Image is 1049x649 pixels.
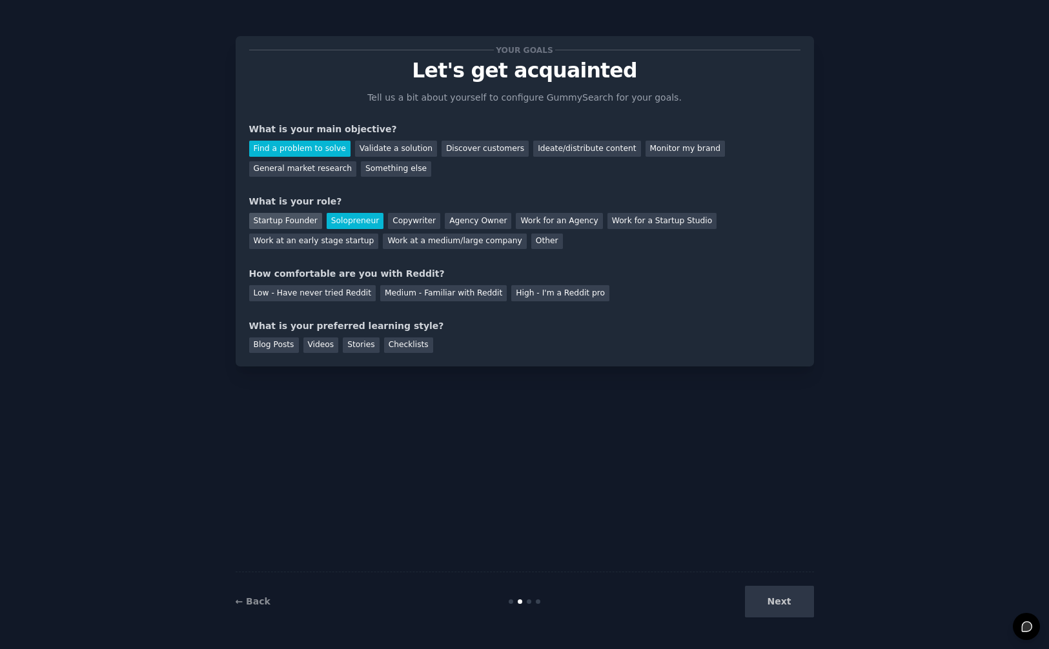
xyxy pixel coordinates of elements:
div: Validate a solution [355,141,437,157]
div: Something else [361,161,431,177]
div: High - I'm a Reddit pro [511,285,609,301]
div: Find a problem to solve [249,141,351,157]
div: Work for a Startup Studio [607,213,717,229]
div: Solopreneur [327,213,383,229]
div: Ideate/distribute content [533,141,640,157]
div: What is your role? [249,195,800,208]
div: Work for an Agency [516,213,602,229]
div: Blog Posts [249,337,299,354]
div: Other [531,234,563,250]
div: Copywriter [388,213,440,229]
span: Your goals [494,43,556,57]
a: ← Back [236,596,270,606]
div: Medium - Familiar with Reddit [380,285,507,301]
div: Stories [343,337,379,354]
p: Let's get acquainted [249,59,800,82]
div: Checklists [384,337,433,354]
div: Work at an early stage startup [249,234,379,250]
div: Videos [303,337,339,354]
div: What is your main objective? [249,123,800,136]
div: Work at a medium/large company [383,234,526,250]
div: Startup Founder [249,213,322,229]
p: Tell us a bit about yourself to configure GummySearch for your goals. [362,91,687,105]
div: How comfortable are you with Reddit? [249,267,800,281]
div: Discover customers [442,141,529,157]
div: Monitor my brand [646,141,725,157]
div: Agency Owner [445,213,511,229]
div: Low - Have never tried Reddit [249,285,376,301]
div: What is your preferred learning style? [249,319,800,333]
div: General market research [249,161,357,177]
